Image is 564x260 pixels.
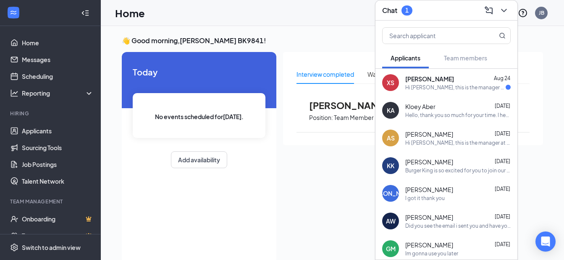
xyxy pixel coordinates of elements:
[9,8,18,17] svg: WorkstreamLogo
[405,7,409,14] div: 1
[405,75,454,83] span: [PERSON_NAME]
[22,211,94,227] a: OnboardingCrown
[309,100,401,111] span: [PERSON_NAME]
[482,4,496,17] button: ComposeMessage
[133,65,265,78] span: Today
[518,8,528,18] svg: QuestionInfo
[405,139,511,146] div: Hi [PERSON_NAME], this is the manager at Burger King Your interview with us for the Team Member i...
[494,75,510,81] span: Aug 24
[22,139,94,156] a: Sourcing Tools
[495,158,510,164] span: [DATE]
[405,130,453,138] span: [PERSON_NAME]
[22,243,81,252] div: Switch to admin view
[10,110,92,117] div: Hiring
[386,217,396,225] div: AW
[382,6,397,15] h3: Chat
[495,130,510,137] span: [DATE]
[334,114,374,122] p: Team Member
[495,241,510,247] span: [DATE]
[22,173,94,190] a: Talent Network
[405,241,453,249] span: [PERSON_NAME]
[22,68,94,85] a: Scheduling
[444,54,487,62] span: Team members
[367,70,431,79] div: Waiting for an interview
[22,156,94,173] a: Job Postings
[405,158,453,166] span: [PERSON_NAME]
[539,9,544,16] div: JB
[10,243,18,252] svg: Settings
[115,6,145,20] h1: Home
[155,112,244,121] span: No events scheduled for [DATE] .
[405,84,506,91] div: Hi [PERSON_NAME], this is the manager at Burger King Your interview with us for the Team Member i...
[405,222,511,229] div: Did you see the email i sent you and have you been able to do your paperwork
[484,5,494,16] svg: ComposeMessage
[122,36,543,45] h3: 👋 Good morning, [PERSON_NAME] BK9841 !
[405,185,453,194] span: [PERSON_NAME]
[10,198,92,205] div: Team Management
[296,70,354,79] div: Interview completed
[171,151,227,168] button: Add availability
[10,89,18,97] svg: Analysis
[499,5,509,16] svg: ChevronDown
[387,106,395,114] div: KA
[22,51,94,68] a: Messages
[22,227,94,244] a: TeamCrown
[391,54,420,62] span: Applicants
[309,114,333,122] p: Position:
[387,161,394,170] div: KK
[386,244,396,253] div: GM
[366,189,415,198] div: [PERSON_NAME]
[81,9,89,17] svg: Collapse
[499,32,506,39] svg: MagnifyingGlass
[387,78,394,87] div: XS
[387,134,395,142] div: AS
[405,102,435,111] span: Kloey Aber
[495,213,510,220] span: [DATE]
[405,112,511,119] div: Hello, thank you so much for your time. I heard in the interview is hear back in two to three day...
[405,195,445,202] div: I got it thank you
[405,167,511,174] div: Burger King is so excited for you to join our team! Do you know anyone else who might be interest...
[405,213,453,221] span: [PERSON_NAME]
[405,250,458,257] div: Im gonna use you later
[22,122,94,139] a: Applicants
[535,231,556,252] div: Open Intercom Messenger
[497,4,511,17] button: ChevronDown
[383,28,482,44] input: Search applicant
[495,103,510,109] span: [DATE]
[22,89,94,97] div: Reporting
[495,186,510,192] span: [DATE]
[22,34,94,51] a: Home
